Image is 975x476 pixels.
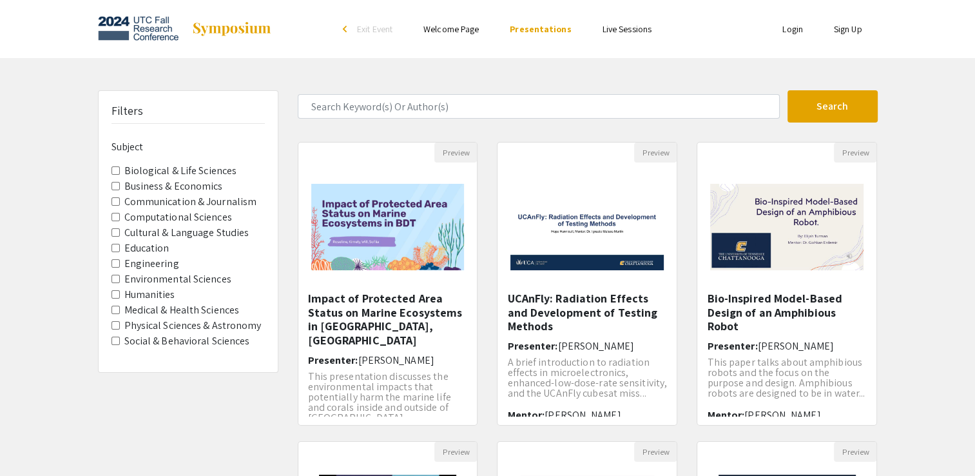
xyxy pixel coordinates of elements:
[507,357,667,399] p: A brief introduction to radiation effects in microelectronics, enhanced-low-dose-rate sensitivity...
[124,333,250,349] label: Social & Behavioral Sciences
[634,143,677,163] button: Preview
[603,23,652,35] a: Live Sessions
[834,442,876,462] button: Preview
[308,354,468,366] h6: Presenter:
[707,340,867,352] h6: Presenter:
[191,21,272,37] img: Symposium by ForagerOne
[545,408,621,422] span: [PERSON_NAME]
[834,143,876,163] button: Preview
[357,23,392,35] span: Exit Event
[358,353,434,367] span: [PERSON_NAME]
[510,23,571,35] a: Presentations
[124,241,169,256] label: Education
[111,104,144,118] h5: Filters
[707,292,867,333] h5: Bio-Inspired Model-Based Design of an Amphibious Robot
[697,171,876,283] img: <p><span style="color: rgb(0, 0, 0);">Bio-Inspired Model-Based Design of an Amphibious Robot</spa...
[298,94,780,119] input: Search Keyword(s) Or Author(s)
[697,142,877,426] div: Open Presentation <p><span style="color: rgb(0, 0, 0);">Bio-Inspired Model-Based Design of an Amp...
[308,372,468,423] p: This presentation discusses the environmental impacts that potentially harm the marine life and c...
[343,25,351,33] div: arrow_back_ios
[557,339,633,353] span: [PERSON_NAME]
[124,272,231,287] label: Environmental Sciences
[434,143,477,163] button: Preview
[124,179,223,194] label: Business & Economics
[634,442,677,462] button: Preview
[111,141,265,153] h6: Subject
[423,23,479,35] a: Welcome Page
[507,408,545,422] span: Mentor:
[757,339,833,353] span: [PERSON_NAME]
[834,23,862,35] a: Sign Up
[744,408,820,422] span: [PERSON_NAME]
[497,142,677,426] div: Open Presentation <p><strong style="color: rgb(36, 58, 103);">UCAnFly: Radiation Effects and Deve...
[124,210,232,225] label: Computational Sciences
[308,292,468,347] h5: Impact of Protected Area Status on Marine Ecosystems in [GEOGRAPHIC_DATA], [GEOGRAPHIC_DATA]
[507,292,667,333] h5: UCAnFly: Radiation Effects and Development of Testing Methods
[124,318,262,333] label: Physical Sciences & Astronomy
[298,171,478,283] img: <p>Impact of Protected Area Status on Marine Ecosystems in Bocas del Toro, Panama</p>
[124,194,257,210] label: Communication & Journalism
[707,408,744,422] span: Mentor:
[124,287,175,302] label: Humanities
[124,163,237,179] label: Biological & Life Sciences
[497,171,677,283] img: <p><strong style="color: rgb(36, 58, 103);">UCAnFly: Radiation Effects and Development of Testing...
[124,225,249,241] label: Cultural & Language Studies
[298,142,478,426] div: Open Presentation <p>Impact of Protected Area Status on Marine Ecosystems in Bocas del Toro, Pana...
[98,13,272,45] a: UTC Fall Research Conference 2024
[10,418,55,466] iframe: Chat
[707,357,867,399] p: This paper talks about amphibious robots and the focus on the purpose and design. Amphibious robo...
[124,302,240,318] label: Medical & Health Sciences
[124,256,179,272] label: Engineering
[434,442,477,462] button: Preview
[98,13,179,45] img: UTC Fall Research Conference 2024
[787,90,878,123] button: Search
[782,23,803,35] a: Login
[507,340,667,352] h6: Presenter:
